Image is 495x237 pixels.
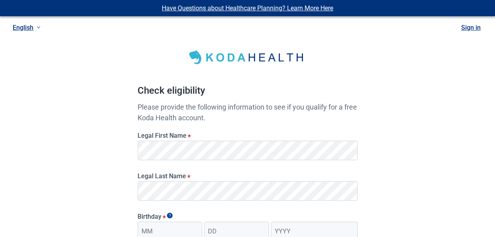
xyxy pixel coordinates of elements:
span: Show tooltip [167,213,173,218]
span: down [37,25,41,29]
p: Please provide the following information to see if you qualify for a free Koda Health account. [138,102,358,123]
a: Current language: English [10,21,44,34]
a: Have Questions about Healthcare Planning? Learn More Here [162,4,333,12]
legend: Birthday [138,213,358,220]
a: Sign in [461,24,481,31]
img: Koda Health [184,48,311,67]
h1: Check eligibility [138,83,358,102]
label: Legal First Name [138,132,358,139]
label: Legal Last Name [138,172,358,180]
